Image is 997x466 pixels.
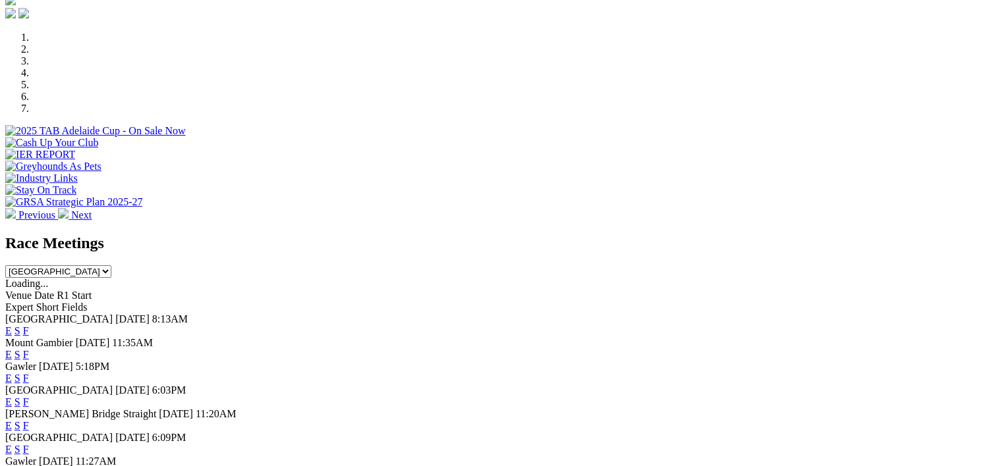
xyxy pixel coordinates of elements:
[36,301,59,313] span: Short
[5,137,98,149] img: Cash Up Your Club
[23,420,29,431] a: F
[5,208,16,219] img: chevron-left-pager-white.svg
[71,209,92,220] span: Next
[14,420,20,431] a: S
[14,349,20,360] a: S
[5,161,101,172] img: Greyhounds As Pets
[18,209,55,220] span: Previous
[5,301,34,313] span: Expert
[23,396,29,407] a: F
[5,125,186,137] img: 2025 TAB Adelaide Cup - On Sale Now
[57,290,92,301] span: R1 Start
[152,313,188,324] span: 8:13AM
[5,234,992,252] h2: Race Meetings
[5,420,12,431] a: E
[5,396,12,407] a: E
[14,444,20,455] a: S
[5,349,12,360] a: E
[23,349,29,360] a: F
[34,290,54,301] span: Date
[14,396,20,407] a: S
[5,149,75,161] img: IER REPORT
[76,361,110,372] span: 5:18PM
[5,444,12,455] a: E
[14,325,20,336] a: S
[159,408,193,419] span: [DATE]
[115,384,150,396] span: [DATE]
[196,408,237,419] span: 11:20AM
[5,337,73,348] span: Mount Gambier
[5,408,156,419] span: [PERSON_NAME] Bridge Straight
[5,209,58,220] a: Previous
[58,209,92,220] a: Next
[152,384,186,396] span: 6:03PM
[5,373,12,384] a: E
[5,172,78,184] img: Industry Links
[5,361,36,372] span: Gawler
[5,313,113,324] span: [GEOGRAPHIC_DATA]
[39,361,73,372] span: [DATE]
[14,373,20,384] a: S
[5,184,76,196] img: Stay On Track
[5,8,16,18] img: facebook.svg
[58,208,69,219] img: chevron-right-pager-white.svg
[76,337,110,348] span: [DATE]
[5,278,48,289] span: Loading...
[152,432,186,443] span: 6:09PM
[112,337,153,348] span: 11:35AM
[23,373,29,384] a: F
[5,290,32,301] span: Venue
[5,196,142,208] img: GRSA Strategic Plan 2025-27
[5,384,113,396] span: [GEOGRAPHIC_DATA]
[115,313,150,324] span: [DATE]
[23,444,29,455] a: F
[5,432,113,443] span: [GEOGRAPHIC_DATA]
[61,301,87,313] span: Fields
[5,325,12,336] a: E
[23,325,29,336] a: F
[115,432,150,443] span: [DATE]
[18,8,29,18] img: twitter.svg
